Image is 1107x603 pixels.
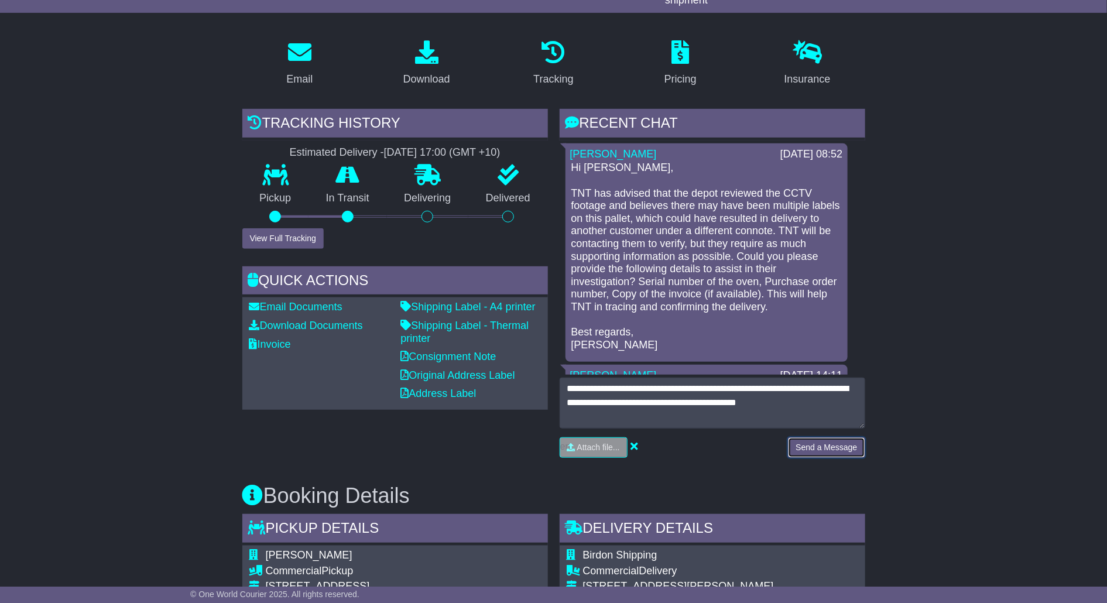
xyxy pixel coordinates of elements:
[788,437,865,458] button: Send a Message
[242,514,548,546] div: Pickup Details
[664,71,697,87] div: Pricing
[571,162,842,351] p: Hi [PERSON_NAME], TNT has advised that the depot reviewed the CCTV footage and believes there may...
[266,565,322,577] span: Commercial
[401,351,496,362] a: Consignment Note
[583,549,657,561] span: Birdon Shipping
[401,369,515,381] a: Original Address Label
[242,266,548,298] div: Quick Actions
[384,146,501,159] div: [DATE] 17:00 (GMT +10)
[570,148,657,160] a: [PERSON_NAME]
[266,580,541,593] div: [STREET_ADDRESS]
[266,565,541,578] div: Pickup
[249,320,363,331] a: Download Documents
[401,320,529,344] a: Shipping Label - Thermal printer
[583,565,639,577] span: Commercial
[242,192,309,205] p: Pickup
[242,484,865,508] h3: Booking Details
[570,369,657,381] a: [PERSON_NAME]
[784,71,831,87] div: Insurance
[242,109,548,141] div: Tracking history
[401,301,536,313] a: Shipping Label - A4 printer
[266,549,352,561] span: [PERSON_NAME]
[583,580,808,593] div: [STREET_ADDRESS][PERSON_NAME]
[560,514,865,546] div: Delivery Details
[657,36,704,91] a: Pricing
[396,36,458,91] a: Download
[468,192,548,205] p: Delivered
[242,228,324,249] button: View Full Tracking
[533,71,573,87] div: Tracking
[526,36,581,91] a: Tracking
[279,36,320,91] a: Email
[242,146,548,159] div: Estimated Delivery -
[780,148,843,161] div: [DATE] 08:52
[309,192,387,205] p: In Transit
[777,36,838,91] a: Insurance
[190,590,359,599] span: © One World Courier 2025. All rights reserved.
[286,71,313,87] div: Email
[583,565,808,578] div: Delivery
[780,369,843,382] div: [DATE] 14:11
[249,338,291,350] a: Invoice
[387,192,469,205] p: Delivering
[401,388,477,399] a: Address Label
[249,301,342,313] a: Email Documents
[403,71,450,87] div: Download
[560,109,865,141] div: RECENT CHAT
